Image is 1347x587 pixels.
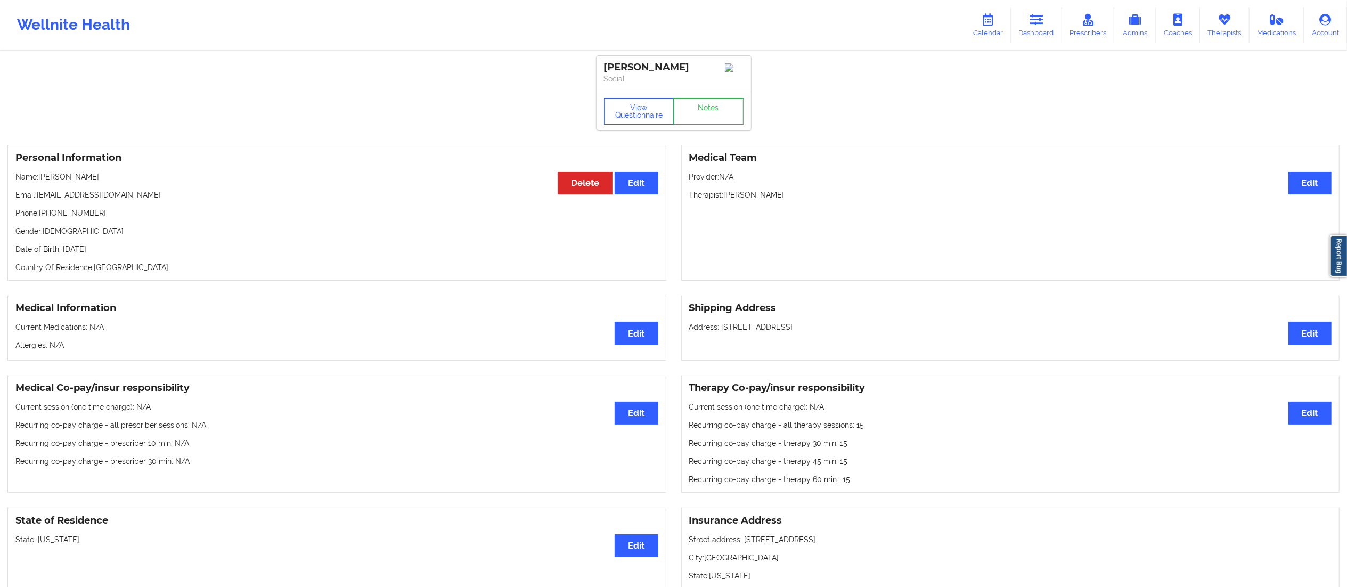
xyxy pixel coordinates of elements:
p: State: [US_STATE] [15,534,658,545]
button: Edit [615,402,658,425]
h3: Therapy Co-pay/insur responsibility [689,382,1332,394]
p: Name: [PERSON_NAME] [15,172,658,182]
p: Current session (one time charge): N/A [15,402,658,412]
a: Account [1304,7,1347,43]
h3: Personal Information [15,152,658,164]
p: Country Of Residence: [GEOGRAPHIC_DATA] [15,262,658,273]
button: Edit [615,322,658,345]
h3: Medical Team [689,152,1332,164]
p: Street address: [STREET_ADDRESS] [689,534,1332,545]
h3: State of Residence [15,515,658,527]
a: Notes [673,98,744,125]
p: Recurring co-pay charge - therapy 30 min : 15 [689,438,1332,449]
h3: Insurance Address [689,515,1332,527]
p: Provider: N/A [689,172,1332,182]
button: View Questionnaire [604,98,674,125]
img: Image%2Fplaceholer-image.png [725,63,744,72]
h3: Medical Co-pay/insur responsibility [15,382,658,394]
p: Recurring co-pay charge - all therapy sessions : 15 [689,420,1332,430]
p: Recurring co-pay charge - prescriber 30 min : N/A [15,456,658,467]
div: [PERSON_NAME] [604,61,744,74]
a: Dashboard [1011,7,1062,43]
p: Date of Birth: [DATE] [15,244,658,255]
p: Allergies: N/A [15,340,658,350]
a: Prescribers [1062,7,1115,43]
p: Email: [EMAIL_ADDRESS][DOMAIN_NAME] [15,190,658,200]
button: Delete [558,172,613,194]
button: Edit [1288,322,1332,345]
p: City: [GEOGRAPHIC_DATA] [689,552,1332,563]
a: Admins [1114,7,1156,43]
p: Recurring co-pay charge - therapy 60 min : 15 [689,474,1332,485]
a: Report Bug [1330,235,1347,277]
p: Therapist: [PERSON_NAME] [689,190,1332,200]
h3: Shipping Address [689,302,1332,314]
p: Phone: [PHONE_NUMBER] [15,208,658,218]
p: Recurring co-pay charge - all prescriber sessions : N/A [15,420,658,430]
p: Recurring co-pay charge - therapy 45 min : 15 [689,456,1332,467]
p: Current Medications: N/A [15,322,658,332]
p: Social [604,74,744,84]
p: Address: [STREET_ADDRESS] [689,322,1332,332]
a: Calendar [965,7,1011,43]
p: Recurring co-pay charge - prescriber 10 min : N/A [15,438,658,449]
a: Coaches [1156,7,1200,43]
a: Therapists [1200,7,1250,43]
button: Edit [1288,172,1332,194]
h3: Medical Information [15,302,658,314]
button: Edit [615,172,658,194]
p: Gender: [DEMOGRAPHIC_DATA] [15,226,658,237]
button: Edit [1288,402,1332,425]
button: Edit [615,534,658,557]
a: Medications [1250,7,1304,43]
p: State: [US_STATE] [689,570,1332,581]
p: Current session (one time charge): N/A [689,402,1332,412]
